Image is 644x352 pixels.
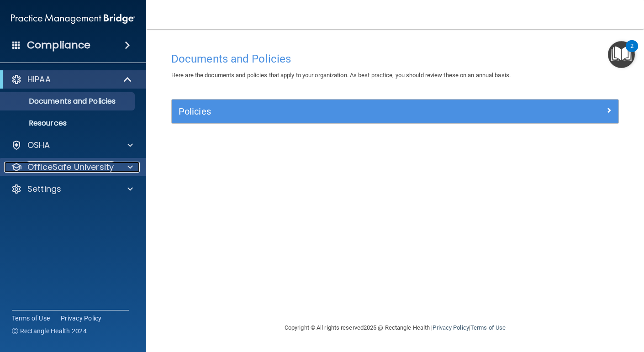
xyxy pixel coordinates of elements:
div: Copyright © All rights reserved 2025 @ Rectangle Health | | [228,313,562,342]
p: OfficeSafe University [27,162,114,173]
h4: Compliance [27,39,90,52]
p: HIPAA [27,74,51,85]
h5: Policies [179,106,500,116]
a: Privacy Policy [61,314,102,323]
a: Terms of Use [470,324,506,331]
p: OSHA [27,140,50,151]
img: PMB logo [11,10,135,28]
a: OSHA [11,140,133,151]
a: Privacy Policy [433,324,469,331]
p: Documents and Policies [6,97,131,106]
button: Open Resource Center, 2 new notifications [608,41,635,68]
h4: Documents and Policies [171,53,619,65]
span: Here are the documents and policies that apply to your organization. As best practice, you should... [171,72,511,79]
a: HIPAA [11,74,132,85]
a: OfficeSafe University [11,162,133,173]
a: Policies [179,104,612,119]
a: Terms of Use [12,314,50,323]
p: Resources [6,119,131,128]
span: Ⓒ Rectangle Health 2024 [12,326,87,336]
a: Settings [11,184,133,194]
p: Settings [27,184,61,194]
div: 2 [630,46,633,58]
